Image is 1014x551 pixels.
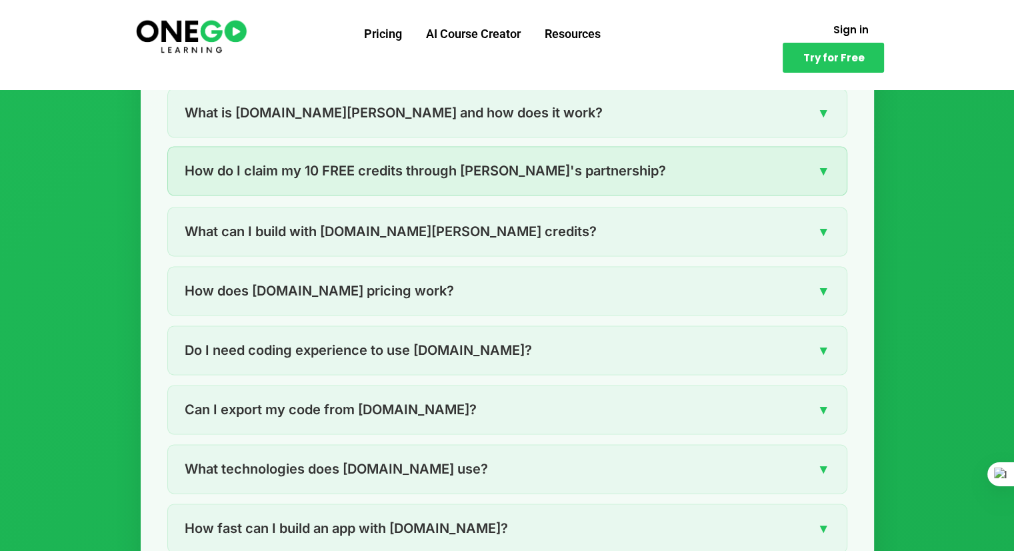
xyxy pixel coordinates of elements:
span: ▼ [817,221,830,242]
span: Do I need coding experience to use [DOMAIN_NAME]? [185,340,532,361]
span: What can I build with [DOMAIN_NAME][PERSON_NAME] credits? [185,221,597,242]
a: Pricing [352,17,414,51]
span: ▼ [817,400,830,420]
a: AI Course Creator [414,17,533,51]
span: What technologies does [DOMAIN_NAME] use? [185,458,488,480]
span: ▼ [817,459,830,480]
span: ▼ [817,161,830,181]
a: Sign in [817,17,884,43]
span: ▼ [817,281,830,302]
span: Sign in [833,25,868,35]
span: How does [DOMAIN_NAME] pricing work? [185,280,454,302]
span: ▼ [817,518,830,539]
a: Try for Free [783,43,884,73]
span: Can I export my code from [DOMAIN_NAME]? [185,399,477,420]
span: How do I claim my 10 FREE credits through [PERSON_NAME]'s partnership? [185,160,666,181]
span: What is [DOMAIN_NAME][PERSON_NAME] and how does it work? [185,102,603,123]
span: Try for Free [803,53,864,63]
a: Resources [533,17,613,51]
span: How fast can I build an app with [DOMAIN_NAME]? [185,518,508,539]
span: ▼ [817,340,830,361]
span: ▼ [817,103,830,123]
